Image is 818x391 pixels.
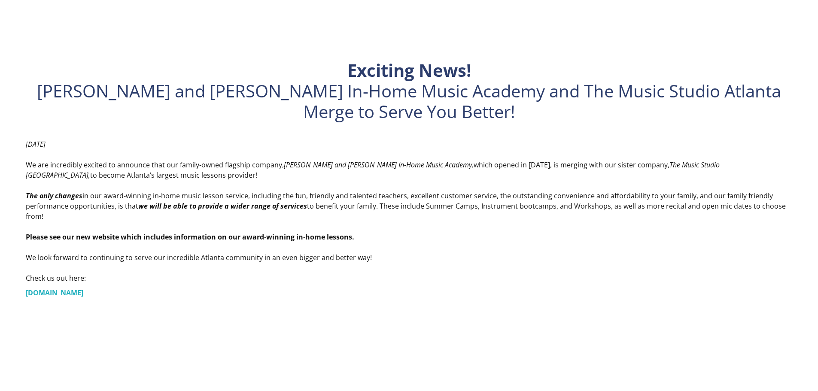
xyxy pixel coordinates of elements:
[26,288,83,297] a: [DOMAIN_NAME]
[284,160,474,170] em: [PERSON_NAME] and [PERSON_NAME] In-Home Music Academy,
[347,58,471,82] strong: Exciting News!
[26,191,82,200] em: The only changes
[26,60,792,122] h1: [PERSON_NAME] and [PERSON_NAME] In-Home Music Academy and The Music Studio Atlanta Merge to Serve...
[26,139,792,283] p: We are incredibly excited to announce that our family-owned flagship company, which opened in [DA...
[26,139,46,149] em: [DATE] ‍
[138,201,307,211] em: we will be able to provide a wider range of services
[26,232,354,242] strong: Please see our new website which includes information on our award-winning in-home lessons.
